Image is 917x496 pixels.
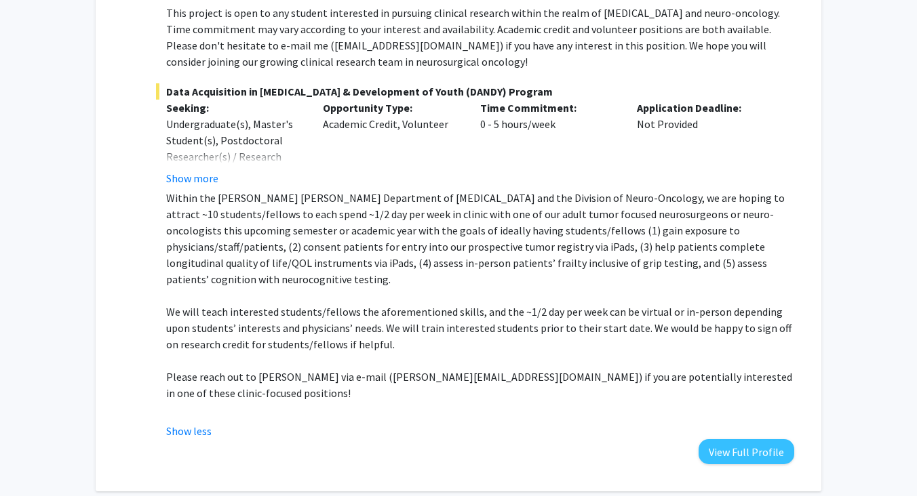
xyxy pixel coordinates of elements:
[313,100,470,186] div: Academic Credit, Volunteer
[166,116,303,197] div: Undergraduate(s), Master's Student(s), Postdoctoral Researcher(s) / Research Staff, Medical Resid...
[10,435,58,486] iframe: Chat
[470,100,627,186] div: 0 - 5 hours/week
[166,5,794,70] div: This project is open to any student interested in pursuing clinical research within the realm of ...
[480,100,617,116] p: Time Commitment:
[166,100,303,116] p: Seeking:
[637,100,774,116] p: Application Deadline:
[627,100,784,186] div: Not Provided
[166,304,794,352] p: We will teach interested students/fellows the aforementioned skills, and the ~1/2 day per week ca...
[156,83,794,100] span: Data Acquisition in [MEDICAL_DATA] & Development of Youth (DANDY) Program
[166,170,218,186] button: Show more
[166,369,794,401] p: Please reach out to [PERSON_NAME] via e-mail ([PERSON_NAME][EMAIL_ADDRESS][DOMAIN_NAME]) if you a...
[699,439,794,464] button: View Full Profile
[166,423,212,439] button: Show less
[323,100,460,116] p: Opportunity Type:
[166,190,794,287] p: Within the [PERSON_NAME] [PERSON_NAME] Department of [MEDICAL_DATA] and the Division of Neuro-Onc...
